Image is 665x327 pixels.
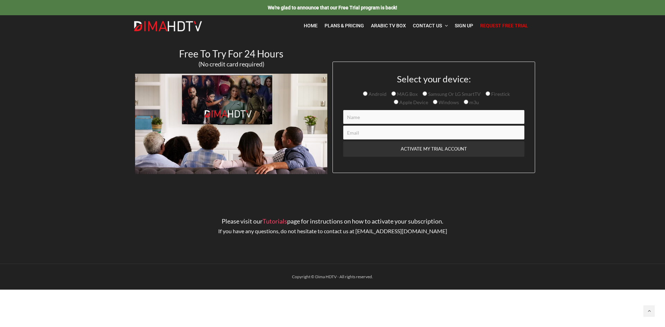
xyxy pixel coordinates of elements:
a: Arabic TV Box [367,19,409,33]
span: Please visit our page for instructions on how to activate your subscription. [222,217,443,225]
span: Plans & Pricing [325,23,364,28]
input: Name [343,110,524,124]
input: Windows [433,100,437,104]
div: Copyright © Dima HDTV - All rights reserved. [130,273,535,281]
a: Request Free Trial [477,19,532,33]
span: Contact Us [413,23,442,28]
input: Email [343,126,524,139]
a: Back to top [644,306,655,317]
span: Free To Try For 24 Hours [179,48,283,60]
a: Contact Us [409,19,451,33]
span: Home [304,23,318,28]
span: Android [367,91,387,97]
form: Contact form [338,74,530,173]
span: MAG Box [396,91,418,97]
input: Samsung Or LG SmartTV [423,91,427,96]
span: Samsung Or LG SmartTV [427,91,481,97]
span: m3u [468,99,479,105]
span: Firestick [490,91,510,97]
a: Plans & Pricing [321,19,367,33]
span: (No credit card required) [198,60,264,68]
input: Android [363,91,367,96]
a: Tutorials [263,217,287,225]
input: Apple Device [394,100,398,104]
span: If you have any questions, do not hesitate to contact us at [EMAIL_ADDRESS][DOMAIN_NAME] [218,228,447,234]
span: Select your device: [397,73,471,84]
span: Request Free Trial [480,23,528,28]
input: MAG Box [391,91,396,96]
img: Dima HDTV [133,21,203,32]
span: Apple Device [398,99,428,105]
input: ACTIVATE MY TRIAL ACCOUNT [343,141,524,157]
span: Sign Up [455,23,473,28]
a: Sign Up [451,19,477,33]
input: m3u [464,100,468,104]
a: We're glad to announce that our Free Trial program is back! [268,4,397,10]
input: Firestick [486,91,490,96]
a: Home [300,19,321,33]
span: We're glad to announce that our Free Trial program is back! [268,5,397,10]
span: Windows [437,99,459,105]
span: Arabic TV Box [371,23,406,28]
